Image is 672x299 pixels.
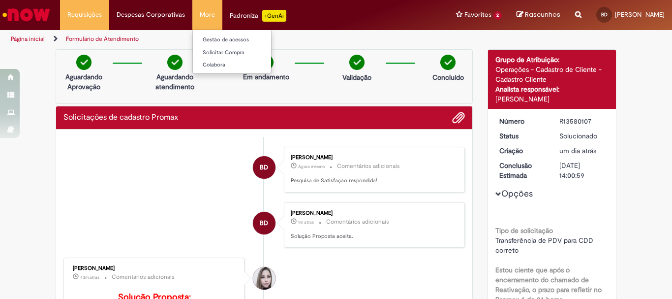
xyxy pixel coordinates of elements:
[495,55,609,65] div: Grupo de Atribuição:
[492,131,552,141] dt: Status
[243,72,289,82] p: Em andamento
[291,233,455,240] p: Solução Proposta aceita.
[167,55,183,70] img: check-circle-green.png
[615,10,665,19] span: [PERSON_NAME]
[495,94,609,104] div: [PERSON_NAME]
[193,34,301,45] a: Gestão de acessos
[151,72,199,92] p: Aguardando atendimento
[559,146,596,155] time: 30/09/2025 09:29:12
[495,65,609,84] div: Operações - Cadastro de Cliente - Cadastro Cliente
[63,113,178,122] h2: Solicitações de cadastro Promax Histórico de tíquete
[492,116,552,126] dt: Número
[230,10,286,22] div: Padroniza
[76,55,92,70] img: check-circle-green.png
[260,211,268,235] span: BD
[1,5,52,25] img: ServiceNow
[452,111,465,124] button: Adicionar anexos
[260,156,268,179] span: BD
[298,164,325,169] span: Agora mesmo
[326,218,389,226] small: Comentários adicionais
[253,156,275,179] div: Bruna Lopes Duarte
[193,60,301,70] a: Colabora
[66,35,139,43] a: Formulário de Atendimento
[432,72,464,82] p: Concluído
[337,162,400,170] small: Comentários adicionais
[11,35,45,43] a: Página inicial
[342,72,371,82] p: Validação
[192,30,272,73] ul: More
[495,236,595,255] span: Transferência de PDV para CDD correto
[291,177,455,185] p: Pesquisa de Satisfação respondida!
[67,10,102,20] span: Requisições
[517,10,560,20] a: Rascunhos
[253,267,275,290] div: Daniele Aparecida Queiroz
[200,10,215,20] span: More
[291,210,455,216] div: [PERSON_NAME]
[492,146,552,156] dt: Criação
[80,274,99,280] span: 43m atrás
[349,55,365,70] img: check-circle-green.png
[73,266,237,271] div: [PERSON_NAME]
[298,219,314,225] time: 01/10/2025 09:31:38
[253,212,275,234] div: Bruna Lopes Duarte
[493,11,502,20] span: 2
[464,10,491,20] span: Favoritos
[262,10,286,22] p: +GenAi
[117,10,185,20] span: Despesas Corporativas
[559,131,605,141] div: Solucionado
[440,55,456,70] img: check-circle-green.png
[492,161,552,180] dt: Conclusão Estimada
[601,11,608,18] span: BD
[112,273,175,281] small: Comentários adicionais
[495,226,553,235] b: Tipo de solicitação
[193,47,301,58] a: Solicitar Compra
[60,72,108,92] p: Aguardando Aprovação
[7,30,441,48] ul: Trilhas de página
[559,146,596,155] span: um dia atrás
[80,274,99,280] time: 01/10/2025 08:49:55
[298,164,325,169] time: 01/10/2025 09:32:18
[559,161,605,180] div: [DATE] 14:00:59
[559,146,605,156] div: 30/09/2025 09:29:12
[525,10,560,19] span: Rascunhos
[298,219,314,225] span: 1m atrás
[291,155,455,161] div: [PERSON_NAME]
[495,84,609,94] div: Analista responsável:
[559,116,605,126] div: R13580107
